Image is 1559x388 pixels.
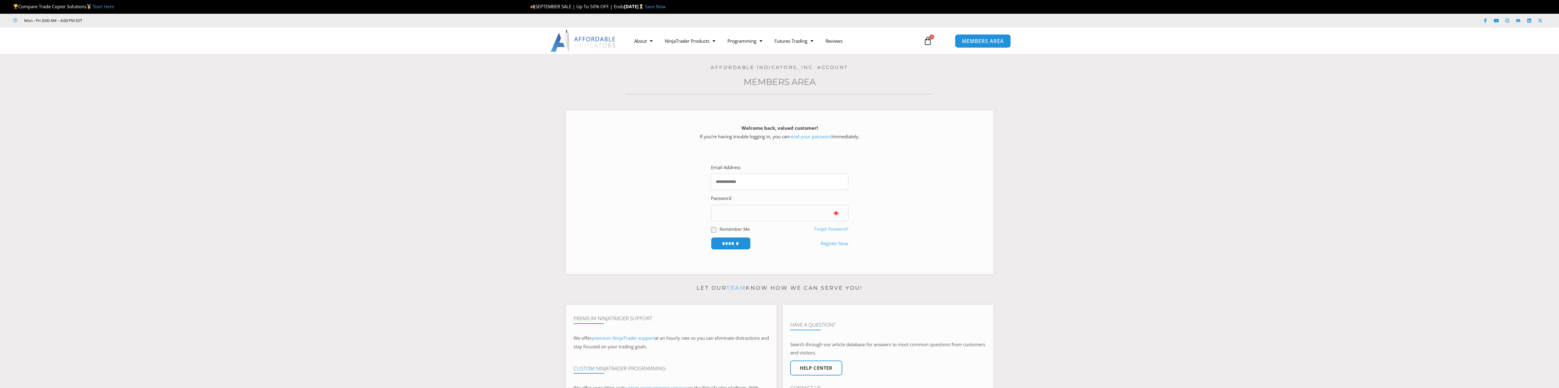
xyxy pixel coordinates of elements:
[639,4,643,9] img: ⌛
[819,34,849,48] a: Reviews
[721,34,768,48] a: Programming
[628,34,916,48] nav: Menu
[574,365,769,372] h4: Custom NinjaTrader Programming
[789,133,832,140] a: reset your password
[645,3,666,9] a: Save Now
[744,77,816,87] a: Members Area
[719,226,750,232] label: Remember Me
[790,361,842,375] a: Help center
[821,239,848,248] a: Register Now
[13,3,114,9] span: Compare Trade Copier Solutions
[711,163,741,172] label: Email Address
[574,335,592,341] span: We offer
[551,30,616,52] img: LogoAI | Affordable Indicators – NinjaTrader
[91,17,182,24] iframe: Customer reviews powered by Trustpilot
[727,285,746,291] a: team
[914,32,941,50] a: 0
[23,17,82,24] span: Mon - Fri: 8:00 AM – 6:00 PM EST
[87,4,91,9] img: 🥇
[574,315,769,321] h4: Premium NinjaTrader Support
[13,4,18,9] img: 🏆
[628,34,659,48] a: About
[800,366,832,370] span: Help center
[93,3,114,9] a: Start Here
[768,34,819,48] a: Futures Trading
[790,322,986,328] h4: Have A Question?
[814,226,848,232] a: Forgot Password?
[659,34,721,48] a: NinjaTrader Products
[929,34,934,39] span: 0
[624,3,645,9] strong: [DATE]
[574,335,769,350] span: at an hourly rate so you can eliminate distractions and stay focused on your trading goals.
[711,64,848,70] a: Affordable Indicators, Inc. Account
[711,194,731,203] label: Password
[824,205,848,221] button: Show password
[592,335,655,341] a: premium NinjaTrader support
[962,38,1004,44] span: MEMBERS AREA
[577,124,983,141] p: If you’re having trouble logging in, you can immediately.
[530,3,624,9] span: SEPTEMBER SALE | Up To 50% OFF | Ends
[790,340,986,357] p: Search through our article database for answers to most common questions from customers and visit...
[955,34,1011,48] a: MEMBERS AREA
[566,283,993,293] p: Let our know how we can serve you!
[530,4,535,9] img: 🍂
[741,125,818,131] strong: Welcome back, valued customer!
